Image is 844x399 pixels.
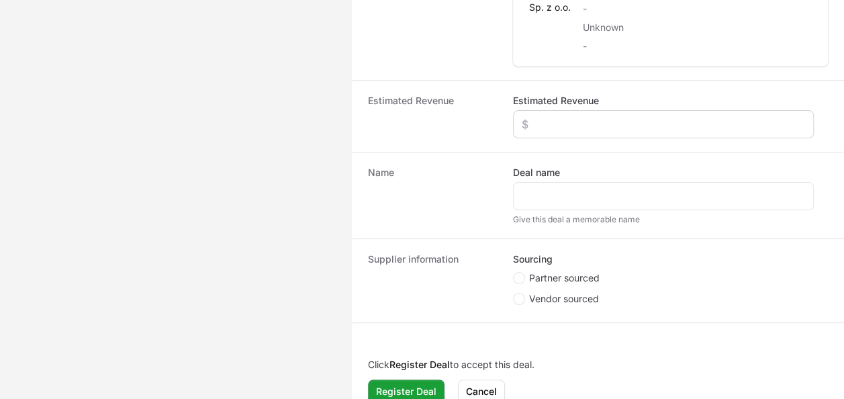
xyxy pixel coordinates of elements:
span: Vendor sourced [529,292,599,306]
div: Give this deal a memorable name [513,214,814,225]
legend: Sourcing [513,253,553,266]
label: Estimated Revenue [513,94,599,107]
span: Partner sourced [529,271,600,285]
b: Register Deal [389,359,450,370]
p: - [583,40,662,53]
input: $ [522,116,805,132]
p: - [583,2,662,15]
dt: Estimated Revenue [368,94,497,138]
p: Unknown [583,21,662,34]
label: Deal name [513,166,560,179]
dt: Name [368,166,497,225]
p: Click to accept this deal. [368,358,828,371]
dt: Supplier information [368,253,497,309]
